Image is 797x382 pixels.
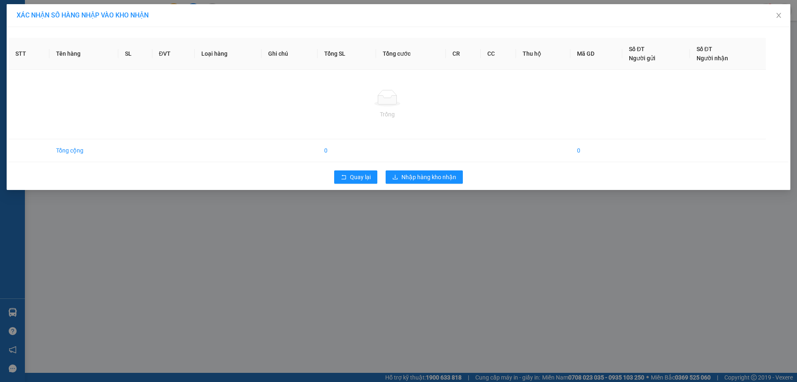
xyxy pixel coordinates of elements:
[629,55,655,62] span: Người gửi
[195,38,262,70] th: Loại hàng
[152,38,195,70] th: ĐVT
[262,38,318,70] th: Ghi chú
[118,38,152,70] th: SL
[17,11,149,19] span: XÁC NHẬN SỐ HÀNG NHẬP VÀO KHO NHẬN
[446,38,481,70] th: CR
[376,38,446,70] th: Tổng cước
[318,139,376,162] td: 0
[9,38,49,70] th: STT
[49,38,118,70] th: Tên hàng
[334,170,377,184] button: rollbackQuay lại
[341,174,347,181] span: rollback
[401,173,456,182] span: Nhập hàng kho nhận
[49,139,118,162] td: Tổng cộng
[697,55,728,62] span: Người nhận
[350,173,371,182] span: Quay lại
[570,38,622,70] th: Mã GD
[775,12,782,19] span: close
[697,46,712,52] span: Số ĐT
[767,4,790,27] button: Close
[629,46,645,52] span: Số ĐT
[570,139,622,162] td: 0
[15,110,759,119] div: Trống
[386,170,463,184] button: downloadNhập hàng kho nhận
[481,38,516,70] th: CC
[392,174,398,181] span: download
[318,38,376,70] th: Tổng SL
[516,38,570,70] th: Thu hộ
